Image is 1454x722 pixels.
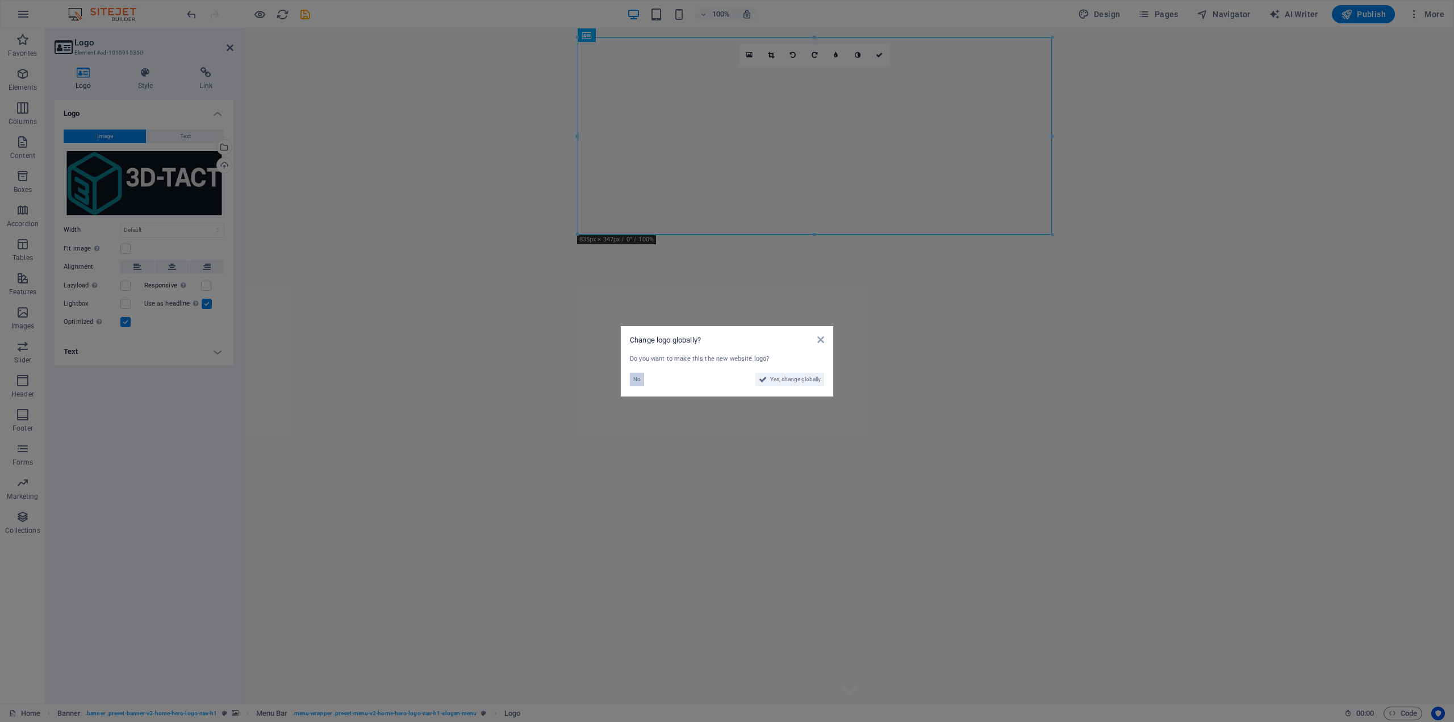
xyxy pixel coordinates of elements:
span: Change logo globally? [630,336,701,344]
span: No [633,373,641,386]
button: Yes, change globally [755,373,824,386]
div: Do you want to make this the new website logo? [630,354,824,364]
button: No [630,373,644,386]
span: Yes, change globally [770,373,821,386]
